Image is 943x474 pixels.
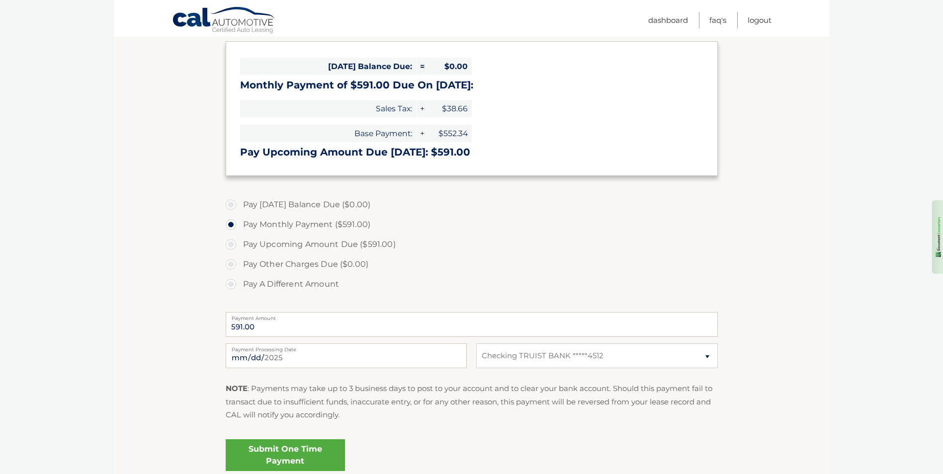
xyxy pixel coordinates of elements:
h3: Monthly Payment of $591.00 Due On [DATE]: [240,79,703,91]
span: $0.00 [427,58,472,75]
input: Payment Date [226,343,467,368]
a: Logout [748,12,772,28]
p: : Payments may take up to 3 business days to post to your account and to clear your bank account.... [226,382,718,421]
label: Pay Upcoming Amount Due ($591.00) [226,235,718,254]
span: + [417,125,427,142]
span: $38.66 [427,100,472,117]
img: 1EdhxLVo1YiRZ3Z8BN9RqzlQoUKFChUqVNCHvwChSTTdtRxrrAAAAABJRU5ErkJggg== [935,216,942,259]
label: Pay Other Charges Due ($0.00) [226,254,718,274]
a: Cal Automotive [172,6,276,35]
span: = [417,58,427,75]
span: Sales Tax: [240,100,416,117]
a: FAQ's [709,12,726,28]
label: Payment Processing Date [226,343,467,351]
a: Submit One Time Payment [226,439,345,471]
h3: Pay Upcoming Amount Due [DATE]: $591.00 [240,146,703,158]
a: Dashboard [648,12,688,28]
label: Pay Monthly Payment ($591.00) [226,215,718,235]
span: Base Payment: [240,125,416,142]
span: $552.34 [427,125,472,142]
label: Payment Amount [226,312,718,320]
label: Pay A Different Amount [226,274,718,294]
span: + [417,100,427,117]
span: [DATE] Balance Due: [240,58,416,75]
strong: NOTE [226,384,248,393]
label: Pay [DATE] Balance Due ($0.00) [226,195,718,215]
input: Payment Amount [226,312,718,337]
